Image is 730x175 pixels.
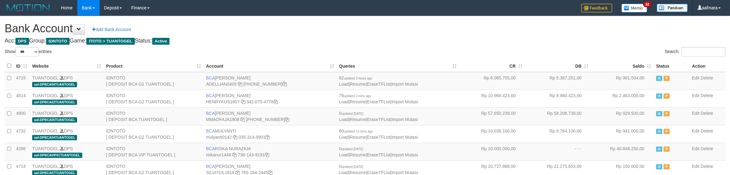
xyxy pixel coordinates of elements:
a: Add Bank Account [88,24,135,35]
a: Delete [701,111,713,116]
td: RISKA NURAZKIA 736-143-9191 [204,143,337,160]
a: EraseTFList [367,117,390,122]
td: MULYANTI 035-314-9901 [204,125,337,143]
a: riskanur1448 [206,152,231,157]
span: updated [DATE] [341,112,363,115]
span: updated 13 mins ago [344,130,373,133]
td: Rp 901.504,00 [591,72,654,90]
a: Edit [692,93,699,98]
h1: Bank Account [5,22,725,35]
a: Edit [692,75,699,80]
img: Feedback.jpg [581,4,612,12]
a: TUANTOGEL [32,111,58,116]
span: updated [DATE] [341,165,363,168]
a: Resume [350,99,366,104]
a: ADELLIAN0405 [206,82,237,87]
td: DPS [30,125,104,143]
td: IDNTOTO [ DEPOSIT BCA VIP TUANTOGEL ] [104,143,204,160]
span: 76 [339,93,371,98]
span: BCA [206,93,215,98]
span: | | | [339,164,418,175]
span: | | | [339,128,418,140]
a: Copy riskanur1448 to clipboard [232,152,237,157]
span: Active [152,38,170,45]
a: Load [339,99,349,104]
a: Copy 7361439191 to clipboard [265,152,269,157]
span: Active [656,93,662,99]
td: Rp 10.038.100,00 [459,125,525,143]
a: EraseTFList [367,99,390,104]
a: SILVIYUL1818 [206,170,234,175]
a: Load [339,117,349,122]
span: BCA [206,75,215,80]
a: Copy 5655032115 to clipboard [282,82,287,87]
td: 4732 [14,125,30,143]
span: ITOTO > TUANTOGEL [86,38,135,45]
span: | | | [339,111,418,122]
a: Edit [692,128,699,133]
a: EraseTFList [367,152,390,157]
th: Status [654,60,689,72]
img: Button%20Memo.svg [621,4,647,12]
img: MOTION_logo.png [5,3,52,12]
td: Rp 941.000,00 [591,125,654,143]
span: Active [656,129,662,134]
th: Action [689,60,725,72]
span: Paused [663,146,670,152]
td: Rp 57.650.239,00 [459,107,525,125]
td: Rp 40.848.250,00 [591,143,654,160]
a: Resume [350,117,366,122]
span: IDNTOTO [46,38,70,45]
td: [PERSON_NAME] [PHONE_NUMBER] [204,107,337,125]
span: aaf-DPBCA08TUANTOGEL [32,82,77,87]
a: mulyanti0142 [206,135,232,140]
span: Active [656,111,662,116]
a: Delete [701,93,713,98]
th: Account: activate to sort column ascending [204,60,337,72]
span: Paused [663,76,670,81]
span: Paused [663,93,670,99]
span: Active [656,164,662,169]
span: updated 3 mins ago [344,94,371,98]
td: Rp 10.000.000,00 [459,143,525,160]
td: IDNTOTO [ DEPOSIT BCA TUANTOGEL ] [104,107,204,125]
td: 4900 [14,107,30,125]
td: DPS [30,72,104,90]
span: Paused [663,129,670,134]
span: BCA [206,128,215,133]
span: aaf-DPBCA02TUANTOGEL [32,100,77,105]
span: Active [656,146,662,152]
span: | | | [339,146,418,157]
a: Copy MMADFAJA1908 to clipboard [240,117,245,122]
a: TUANTOGEL [32,164,58,169]
a: Import Mutasi [392,170,418,175]
td: Rp 929.500,00 [591,107,654,125]
a: Copy 7651842445 to clipboard [268,170,273,175]
a: Edit [692,146,699,151]
a: TUANTOGEL [32,128,58,133]
span: Paused [663,164,670,169]
td: Rp 2.463.000,00 [591,90,654,107]
th: Saldo: activate to sort column ascending [591,60,654,72]
span: BCA [206,164,215,169]
a: Import Mutasi [392,152,418,157]
td: 4814 [14,90,30,107]
td: Rp 10.969.423,00 [459,90,525,107]
a: Copy ADELLIAN0405 to clipboard [238,82,242,87]
td: Rp 5.387.251,00 [525,72,591,90]
span: updated 3 hours ago [344,77,372,80]
a: EraseTFList [367,170,390,175]
a: Load [339,170,349,175]
a: Import Mutasi [392,82,418,87]
label: Show entries [5,47,52,56]
span: 62 [339,75,372,80]
th: DB: activate to sort column ascending [525,60,591,72]
td: IDNTOTO [ DEPOSIT BCA G1 TUANTOGEL ] [104,72,204,90]
a: Copy HENRYKUS1607 to clipboard [241,99,245,104]
td: 4286 [14,143,30,160]
a: Import Mutasi [392,99,418,104]
span: DPS [15,38,29,45]
span: BCA [206,146,215,151]
span: aaf-DPBCAVIP01TUANTOGEL [32,153,82,158]
a: Delete [701,75,713,80]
